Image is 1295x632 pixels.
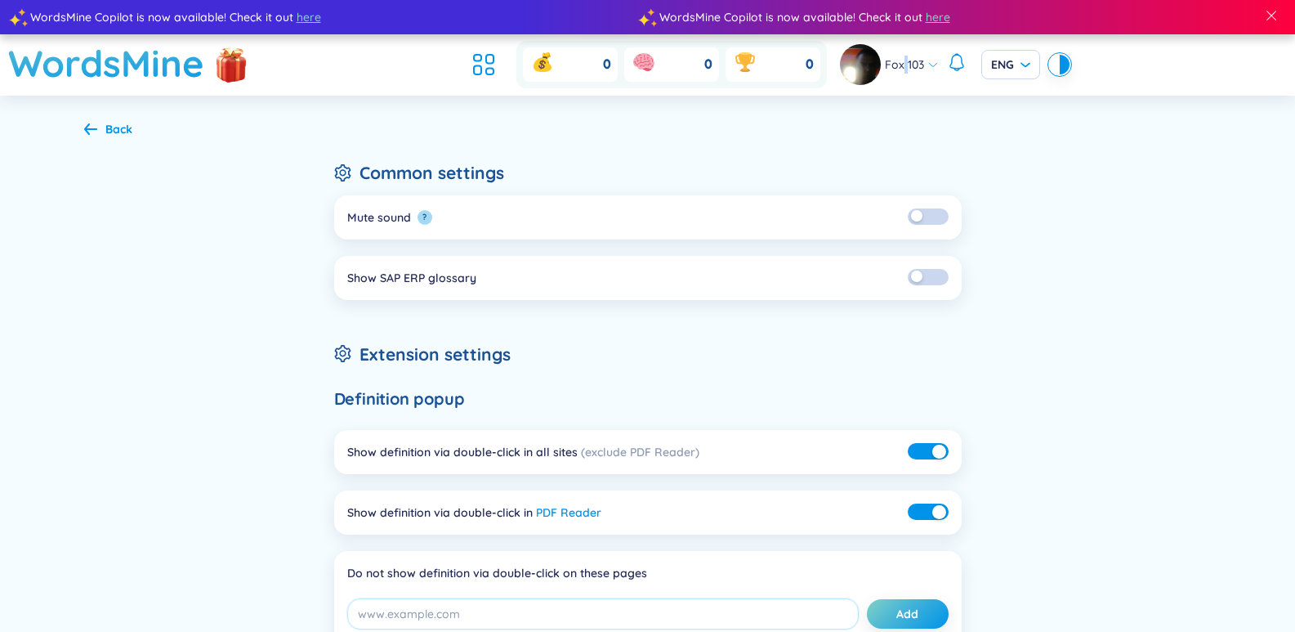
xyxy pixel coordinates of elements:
[105,120,132,138] div: Back
[347,443,699,461] div: Show definition via double-click in all sites
[840,44,885,85] a: avatar
[8,34,204,92] a: WordsMine
[991,56,1030,73] span: ENG
[347,504,601,522] div: Show definition via double-click in
[347,598,859,630] input: www.example.com
[603,56,611,74] span: 0
[347,269,476,287] div: Show SAP ERP glossary
[297,8,321,26] span: here
[885,56,924,74] span: Fox 103
[867,599,949,629] button: Add
[19,8,648,26] div: WordsMine Copilot is now available! Check it out
[347,564,949,582] div: Do not show definition via double-click on these pages
[334,388,962,410] h6: Definition popup
[536,505,601,520] a: PDF Reader
[347,208,411,226] div: Mute sound
[334,164,351,182] span: setting
[896,606,918,622] span: Add
[840,44,881,85] img: avatar
[648,8,1277,26] div: WordsMine Copilot is now available! Check it out
[215,39,248,88] img: flashSalesIcon.a7f4f837.png
[704,56,712,74] span: 0
[334,159,962,186] h2: Common settings
[581,445,699,459] span: (exclude PDF Reader)
[418,210,432,225] button: ?
[334,345,351,362] span: setting
[806,56,814,74] span: 0
[926,8,950,26] span: here
[84,123,132,138] a: Back
[334,341,962,368] h2: Extension settings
